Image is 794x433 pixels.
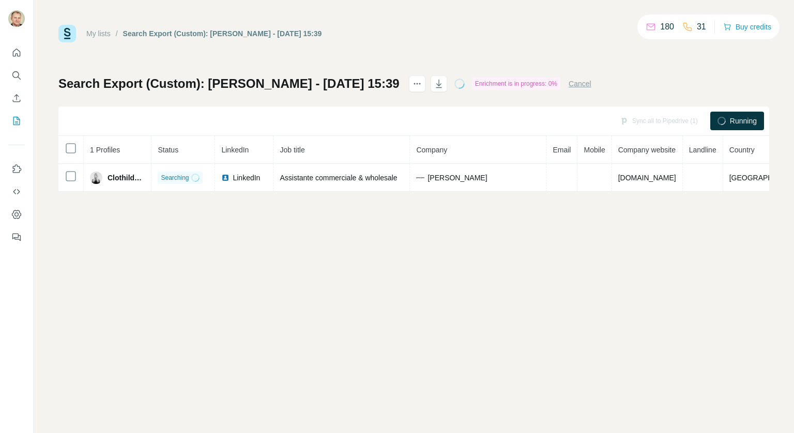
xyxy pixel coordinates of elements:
[472,78,560,90] div: Enrichment is in progress: 0%
[58,75,400,92] h1: Search Export (Custom): [PERSON_NAME] - [DATE] 15:39
[697,21,706,33] p: 31
[158,146,178,154] span: Status
[8,43,25,62] button: Quick start
[730,116,757,126] span: Running
[86,29,111,38] a: My lists
[280,174,397,182] span: Assistante commerciale & wholesale
[221,174,230,182] img: LinkedIn logo
[108,173,145,183] span: Clothilde SINS
[8,205,25,224] button: Dashboard
[427,173,487,183] span: [PERSON_NAME]
[618,146,676,154] span: Company website
[90,146,120,154] span: 1 Profiles
[58,25,76,42] img: Surfe Logo
[161,173,189,182] span: Searching
[689,146,716,154] span: Landline
[723,20,771,34] button: Buy credits
[8,228,25,246] button: Feedback
[233,173,260,183] span: LinkedIn
[416,174,424,182] img: company-logo
[660,21,674,33] p: 180
[221,146,249,154] span: LinkedIn
[416,146,447,154] span: Company
[116,28,118,39] li: /
[123,28,322,39] div: Search Export (Custom): [PERSON_NAME] - [DATE] 15:39
[8,182,25,201] button: Use Surfe API
[553,146,571,154] span: Email
[729,146,755,154] span: Country
[8,112,25,130] button: My lists
[8,89,25,107] button: Enrich CSV
[618,174,676,182] span: [DOMAIN_NAME]
[280,146,304,154] span: Job title
[584,146,605,154] span: Mobile
[90,172,102,184] img: Avatar
[8,66,25,85] button: Search
[8,10,25,27] img: Avatar
[569,79,591,89] button: Cancel
[8,160,25,178] button: Use Surfe on LinkedIn
[409,75,425,92] button: actions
